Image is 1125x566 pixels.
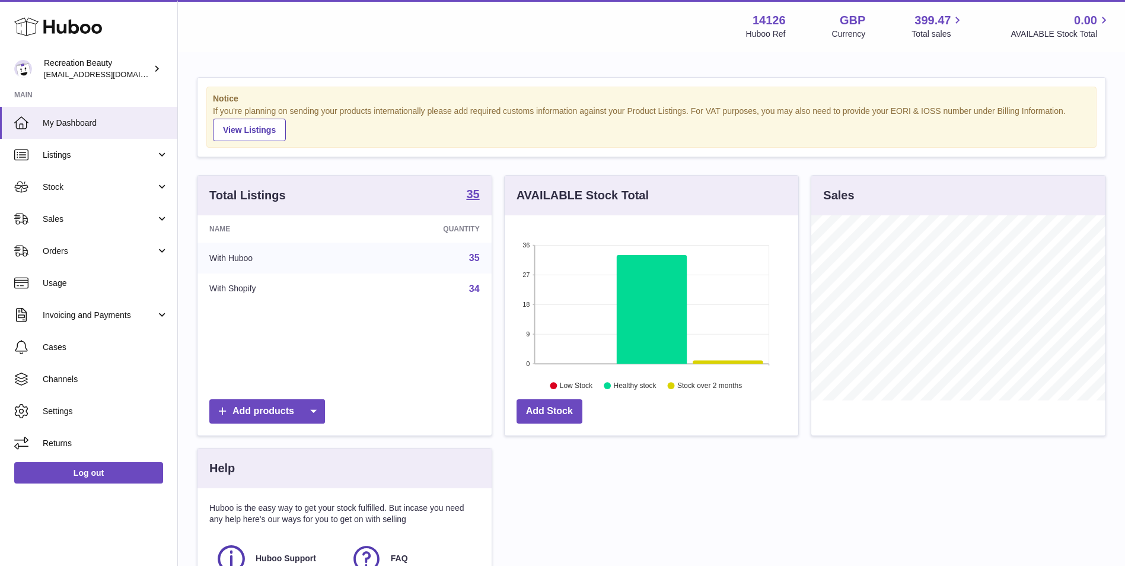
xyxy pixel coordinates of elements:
div: Currency [832,28,866,40]
span: Huboo Support [256,553,316,564]
a: 399.47 Total sales [912,12,964,40]
td: With Huboo [197,243,356,274]
span: 0.00 [1074,12,1097,28]
h3: Help [209,460,235,476]
text: 18 [522,301,530,308]
span: Invoicing and Payments [43,310,156,321]
span: Stock [43,182,156,193]
text: Low Stock [560,381,593,390]
strong: 14126 [753,12,786,28]
span: AVAILABLE Stock Total [1011,28,1111,40]
a: Add products [209,399,325,424]
text: 9 [526,330,530,338]
a: 0.00 AVAILABLE Stock Total [1011,12,1111,40]
img: customercare@recreationbeauty.com [14,60,32,78]
div: If you're planning on sending your products internationally please add required customs informati... [213,106,1090,141]
a: Log out [14,462,163,484]
td: With Shopify [197,274,356,304]
text: 27 [522,271,530,278]
span: [EMAIL_ADDRESS][DOMAIN_NAME] [44,69,174,79]
a: Add Stock [517,399,582,424]
span: Sales [43,214,156,225]
a: 35 [466,188,479,202]
h3: Total Listings [209,187,286,203]
div: Recreation Beauty [44,58,151,80]
strong: 35 [466,188,479,200]
a: View Listings [213,119,286,141]
span: Returns [43,438,168,449]
strong: GBP [840,12,865,28]
th: Quantity [356,215,491,243]
span: Settings [43,406,168,417]
span: FAQ [391,553,408,564]
span: 399.47 [914,12,951,28]
span: My Dashboard [43,117,168,129]
div: Huboo Ref [746,28,786,40]
h3: Sales [823,187,854,203]
span: Channels [43,374,168,385]
span: Usage [43,278,168,289]
text: Stock over 2 months [677,381,742,390]
span: Cases [43,342,168,353]
text: 0 [526,360,530,367]
span: Total sales [912,28,964,40]
text: 36 [522,241,530,249]
strong: Notice [213,93,1090,104]
a: 35 [469,253,480,263]
text: Healthy stock [613,381,656,390]
span: Orders [43,246,156,257]
th: Name [197,215,356,243]
h3: AVAILABLE Stock Total [517,187,649,203]
span: Listings [43,150,156,161]
p: Huboo is the easy way to get your stock fulfilled. But incase you need any help here's our ways f... [209,503,480,525]
a: 34 [469,284,480,294]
